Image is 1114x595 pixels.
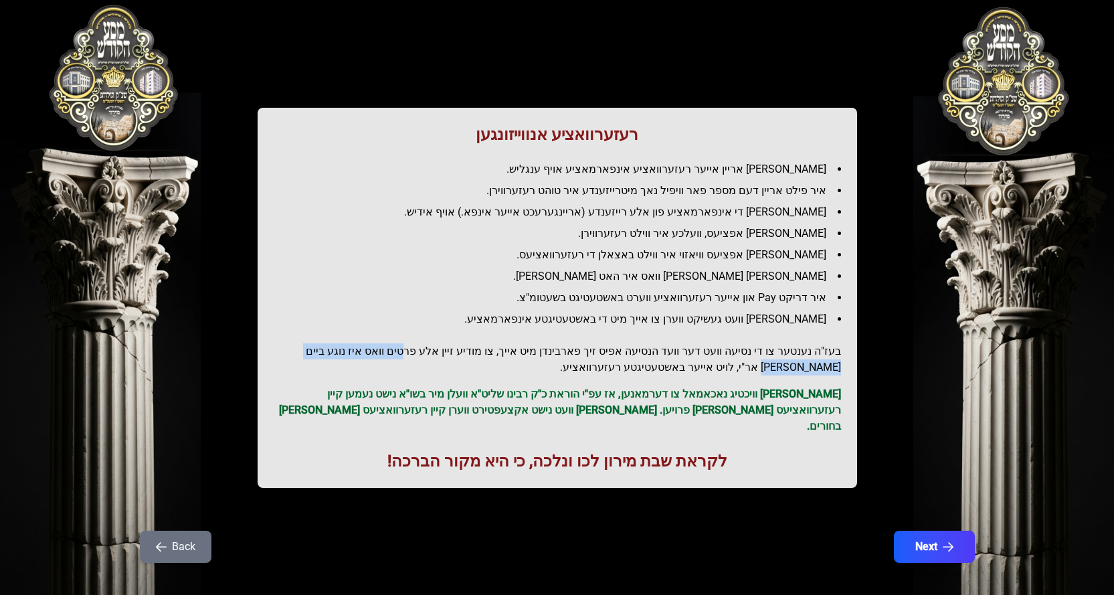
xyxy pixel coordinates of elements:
li: איר פילט אריין דעם מספר פאר וויפיל נאך מיטרייזענדע איר טוהט רעזערווירן. [284,183,841,199]
li: [PERSON_NAME] אפציעס, וועלכע איר ווילט רעזערווירן. [284,226,841,242]
p: [PERSON_NAME] וויכטיג נאכאמאל צו דערמאנען, אז עפ"י הוראת כ"ק רבינו שליט"א וועלן מיר בשו"א נישט נע... [274,386,841,434]
li: [PERSON_NAME] די אינפארמאציע פון אלע רייזענדע (אריינגערעכט אייער אינפא.) אויף אידיש. [284,204,841,220]
h2: בעז"ה נענטער צו די נסיעה וועט דער וועד הנסיעה אפיס זיך פארבינדן מיט אייך, צו מודיע זיין אלע פרטים... [274,343,841,375]
li: איר דריקט Pay און אייער רעזערוואציע ווערט באשטעטיגט בשעטומ"צ. [284,290,841,306]
h1: רעזערוואציע אנווייזונגען [274,124,841,145]
li: [PERSON_NAME] וועט געשיקט ווערן צו אייך מיט די באשטעטיגטע אינפארמאציע. [284,311,841,327]
button: Back [140,531,211,563]
button: Next [894,531,975,563]
li: [PERSON_NAME] אריין אייער רעזערוואציע אינפארמאציע אויף ענגליש. [284,161,841,177]
h1: לקראת שבת מירון לכו ונלכה, כי היא מקור הברכה! [274,450,841,472]
li: [PERSON_NAME] [PERSON_NAME] וואס איר האט [PERSON_NAME]. [284,268,841,284]
li: [PERSON_NAME] אפציעס וויאזוי איר ווילט באצאלן די רעזערוואציעס. [284,247,841,263]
